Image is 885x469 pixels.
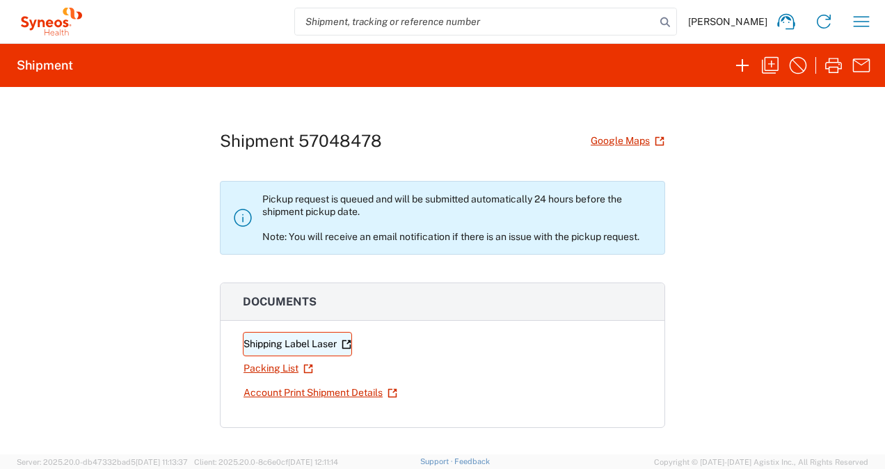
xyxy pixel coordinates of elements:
[262,193,653,243] p: Pickup request is queued and will be submitted automatically 24 hours before the shipment pickup ...
[243,295,317,308] span: Documents
[654,456,868,468] span: Copyright © [DATE]-[DATE] Agistix Inc., All Rights Reserved
[194,458,338,466] span: Client: 2025.20.0-8c6e0cf
[688,15,767,28] span: [PERSON_NAME]
[243,356,314,381] a: Packing List
[243,381,398,405] a: Account Print Shipment Details
[17,57,73,74] h2: Shipment
[136,458,188,466] span: [DATE] 11:13:37
[454,457,490,466] a: Feedback
[288,458,338,466] span: [DATE] 12:11:14
[243,332,352,356] a: Shipping Label Laser
[420,457,455,466] a: Support
[220,131,382,151] h1: Shipment 57048478
[295,8,655,35] input: Shipment, tracking or reference number
[17,458,188,466] span: Server: 2025.20.0-db47332bad5
[590,129,665,153] a: Google Maps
